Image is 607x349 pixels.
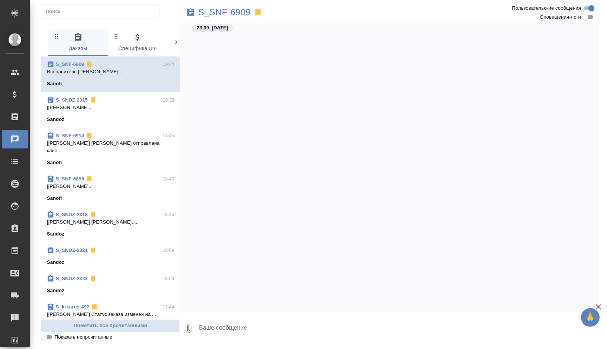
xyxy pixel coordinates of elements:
a: S_krkarus-497 [56,304,89,310]
p: Sanofi [47,195,62,202]
p: [[PERSON_NAME]... [47,104,174,111]
p: Sandoz [47,259,64,266]
button: Пометить все прочитанными [41,319,180,332]
svg: Отписаться [89,96,97,104]
svg: Отписаться [85,175,93,183]
div: S_SNDZ-231818:35[[PERSON_NAME]] [PERSON_NAME]. ...Sandoz [41,206,180,242]
p: 18:06 [163,275,174,282]
p: 18:09 [163,247,174,254]
p: Sanofi [47,159,62,166]
div: S_SNDZ-231519:32[[PERSON_NAME]...Sandoz [41,92,180,128]
span: Спецификации [112,33,163,53]
p: 19:44 [163,61,174,68]
span: 🙏 [584,310,597,325]
div: S_SNF-691418:45[[PERSON_NAME]] [PERSON_NAME] отправлена клие...Sanofi [41,128,180,171]
p: Sandoz [47,230,64,238]
span: Пользовательские сообщения [512,4,581,12]
svg: Отписаться [91,303,98,311]
p: Sandoz [47,287,64,294]
p: [[PERSON_NAME]] [PERSON_NAME]. ... [47,218,174,226]
a: S_SNDZ-2318 [56,212,88,217]
p: 18:35 [163,211,174,218]
a: S_SNF-6909 [56,61,84,67]
div: S_krkarus-49717:44[[PERSON_NAME]] Статус заказа изменен на ...ООО «КРКА-РУС» [41,299,180,334]
a: S_SNDZ-2315 [56,97,88,103]
a: S_SNF-6895 [56,176,84,182]
p: 19:32 [163,96,174,104]
p: 23.09, [DATE] [197,24,228,32]
input: Поиск [46,6,159,17]
p: Исполнитель [PERSON_NAME] ... [47,68,174,76]
svg: Отписаться [89,211,97,218]
p: [[PERSON_NAME]... [47,183,174,190]
p: [[PERSON_NAME]] [PERSON_NAME] отправлена клие... [47,140,174,154]
div: S_SNDZ-232118:09Sandoz [41,242,180,270]
svg: Отписаться [85,61,93,68]
span: Пометить все прочитанными [45,321,176,330]
a: S_SNDZ-2322 [56,276,88,281]
div: S_SNDZ-232218:06Sandoz [41,270,180,299]
p: 18:43 [163,175,174,183]
p: 18:45 [163,132,174,140]
p: Sandoz [47,116,64,123]
a: S_SNDZ-2321 [56,247,88,253]
svg: Зажми и перетащи, чтобы поменять порядок вкладок [172,33,179,40]
a: S_SNF-6909 [198,9,251,16]
svg: Отписаться [89,247,97,254]
svg: Отписаться [89,275,97,282]
span: Показать непрочитанные [55,333,112,341]
span: Клиенты [172,33,222,53]
div: S_SNF-690919:44Исполнитель [PERSON_NAME] ...Sanofi [41,56,180,92]
div: S_SNF-689518:43[[PERSON_NAME]...Sanofi [41,171,180,206]
span: Заказы [53,33,103,53]
button: 🙏 [581,308,600,327]
p: [[PERSON_NAME]] Статус заказа изменен на ... [47,311,174,318]
span: Оповещения-логи [540,13,581,21]
p: Sanofi [47,80,62,87]
p: 17:44 [163,303,174,311]
a: S_SNF-6914 [56,133,84,138]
